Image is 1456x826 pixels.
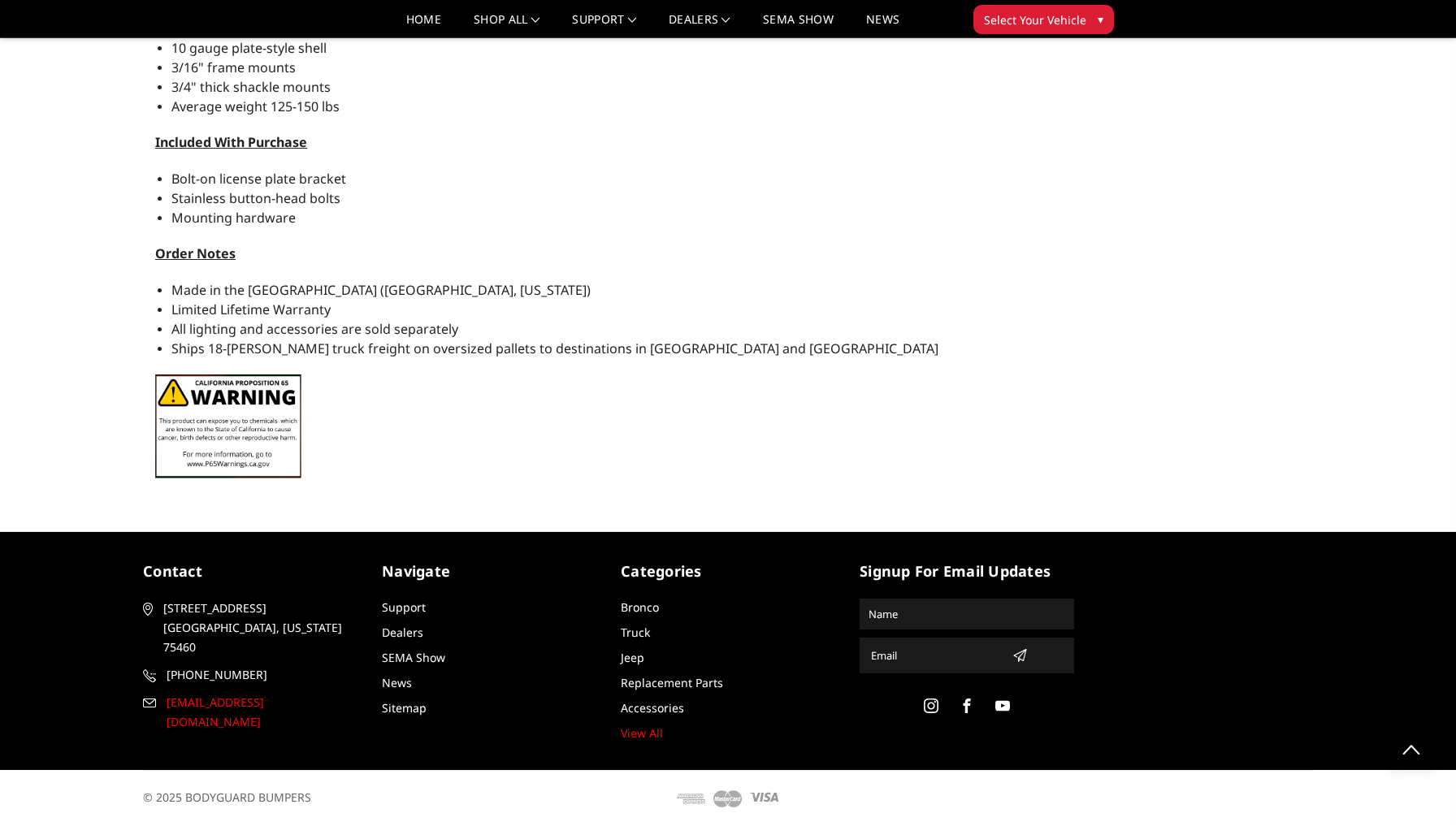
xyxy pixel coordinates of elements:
span: 10 gauge plate-style shell [171,39,327,57]
span: Stainless button-head bolts [171,189,340,207]
a: [PHONE_NUMBER] [143,665,357,685]
span: All lighting and accessories are sold separately [171,320,458,338]
span: 3/16" frame mounts [171,58,296,76]
a: Jeep [621,650,644,665]
a: Home [406,14,441,37]
a: News [382,675,412,690]
a: Sitemap [382,700,427,716]
span: [STREET_ADDRESS] [GEOGRAPHIC_DATA], [US_STATE] 75460 [163,599,352,657]
input: Name [862,601,1072,627]
a: SEMA Show [382,650,445,665]
a: Bronco [621,599,659,615]
a: Support [572,14,636,37]
span: Ships 18-[PERSON_NAME] truck freight on oversized pallets to destinations in [GEOGRAPHIC_DATA] an... [171,339,938,357]
a: Click to Top [1391,729,1432,769]
h5: Categories [621,560,835,582]
a: Truck [621,625,650,640]
a: Accessories [621,700,684,716]
button: Select Your Vehicle [973,5,1114,34]
span: Mounting hardware [171,209,296,227]
span: Included With Purchase [155,133,307,151]
span: Limited Lifetime Warranty [171,301,331,318]
input: Email [864,642,1006,668]
span: Bolt-on license plate bracket [171,170,346,188]
span: Average weight 125-150 lbs [171,97,340,115]
span: 3/4" thick shackle mounts [171,78,331,96]
a: SEMA Show [763,14,834,37]
span: [EMAIL_ADDRESS][DOMAIN_NAME] [167,693,355,732]
a: Replacement Parts [621,675,723,690]
a: Dealers [669,14,730,37]
h5: signup for email updates [860,560,1074,582]
h5: contact [143,560,357,582]
span: ▾ [1098,11,1103,28]
a: Dealers [382,625,423,640]
a: View All [621,725,663,741]
span: Order Notes [155,244,236,262]
h5: Navigate [382,560,596,582]
span: Select Your Vehicle [984,11,1086,28]
a: shop all [474,14,539,37]
span: [PHONE_NUMBER] [167,665,355,685]
a: News [866,14,899,37]
span: © 2025 BODYGUARD BUMPERS [143,789,311,805]
span: Made in the [GEOGRAPHIC_DATA] ([GEOGRAPHIC_DATA], [US_STATE]) [171,281,591,299]
a: Support [382,599,426,615]
a: [EMAIL_ADDRESS][DOMAIN_NAME] [143,693,357,732]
